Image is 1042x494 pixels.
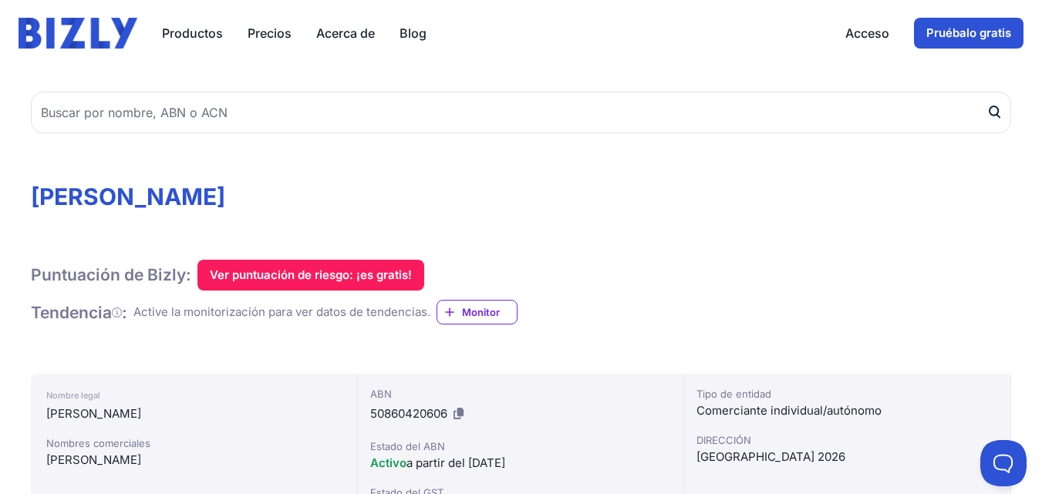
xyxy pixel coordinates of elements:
[122,303,127,322] font: :
[845,25,889,41] font: Acceso
[926,25,1011,40] font: Pruébalo gratis
[370,455,406,470] font: Activo
[370,406,447,421] font: 50860420606
[406,455,505,470] font: a partir del [DATE]
[696,449,845,464] font: [GEOGRAPHIC_DATA] 2026
[914,18,1023,49] a: Pruébalo gratis
[162,24,223,42] button: Productos
[462,306,500,318] font: Monitor
[46,437,150,449] font: Nombres comerciales
[400,25,427,41] font: Blog
[46,390,100,401] font: Nombre legal
[370,440,445,452] font: Estado del ABN
[696,434,751,446] font: DIRECCIÓN
[162,25,223,41] font: Productos
[210,267,412,282] font: Ver puntuación de riesgo: ¡es gratis!
[316,24,375,42] a: Acerca de
[696,388,771,400] font: Tipo de entidad
[370,388,392,400] font: ABN
[197,260,424,291] button: Ver puntuación de riesgo: ¡es gratis!
[31,265,191,284] font: Puntuación de Bizly:
[400,24,427,42] a: Blog
[31,183,225,210] font: [PERSON_NAME]
[133,304,430,319] font: Active la monitorización para ver datos de tendencias.
[31,303,112,322] font: Tendencia
[696,403,882,418] font: Comerciante individual/autónomo
[31,92,1011,133] input: Buscar por nombre, ABN o ACN
[248,25,292,41] font: Precios
[845,24,889,42] a: Acceso
[46,406,141,421] font: [PERSON_NAME]
[437,300,518,324] a: Monitor
[316,25,375,41] font: Acerca de
[46,452,141,467] font: [PERSON_NAME]
[248,24,292,42] a: Precios
[980,440,1027,486] iframe: Activar/desactivar soporte al cliente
